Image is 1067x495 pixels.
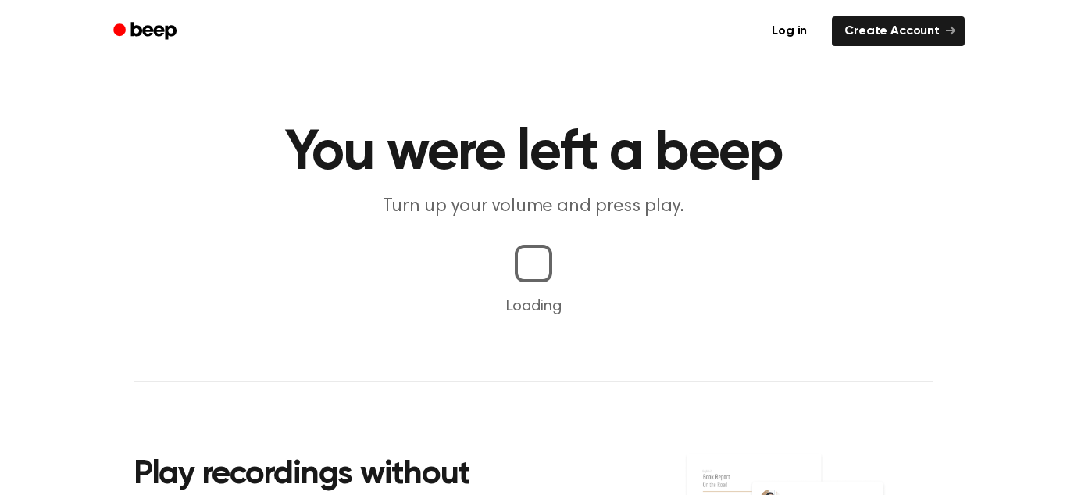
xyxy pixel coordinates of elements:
a: Log in [756,13,823,49]
a: Create Account [832,16,965,46]
p: Turn up your volume and press play. [234,194,833,220]
h1: You were left a beep [134,125,933,181]
a: Beep [102,16,191,47]
p: Loading [19,295,1048,318]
